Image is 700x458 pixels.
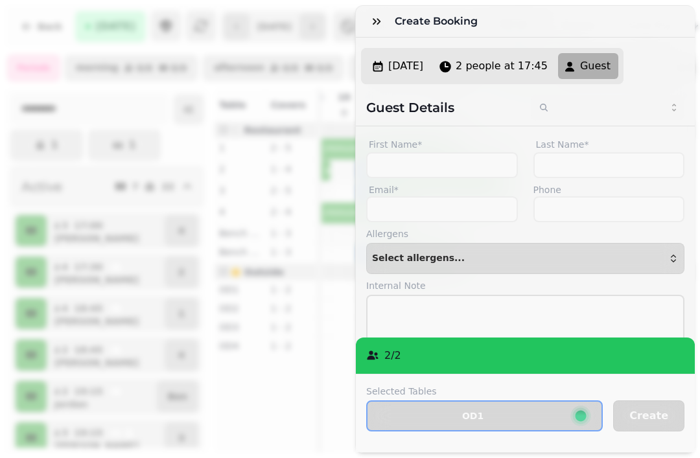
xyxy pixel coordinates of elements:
label: Last Name* [533,137,685,152]
span: Create [629,411,668,421]
label: Phone [533,183,685,196]
label: Email* [366,183,518,196]
button: Create [613,400,684,431]
h2: Guest Details [366,98,520,117]
button: OD1 [366,400,603,431]
span: 2 people at 17:45 [456,58,548,74]
p: OD1 [462,411,484,420]
button: Select allergens... [366,243,684,274]
span: [DATE] [388,58,423,74]
label: Allergens [366,227,684,240]
span: Select allergens... [372,253,465,264]
label: Internal Note [366,279,684,292]
span: Guest [580,58,611,74]
label: Selected Tables [366,385,603,398]
h3: Create Booking [395,14,483,29]
label: First Name* [366,137,518,152]
p: 2 / 2 [384,348,401,363]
